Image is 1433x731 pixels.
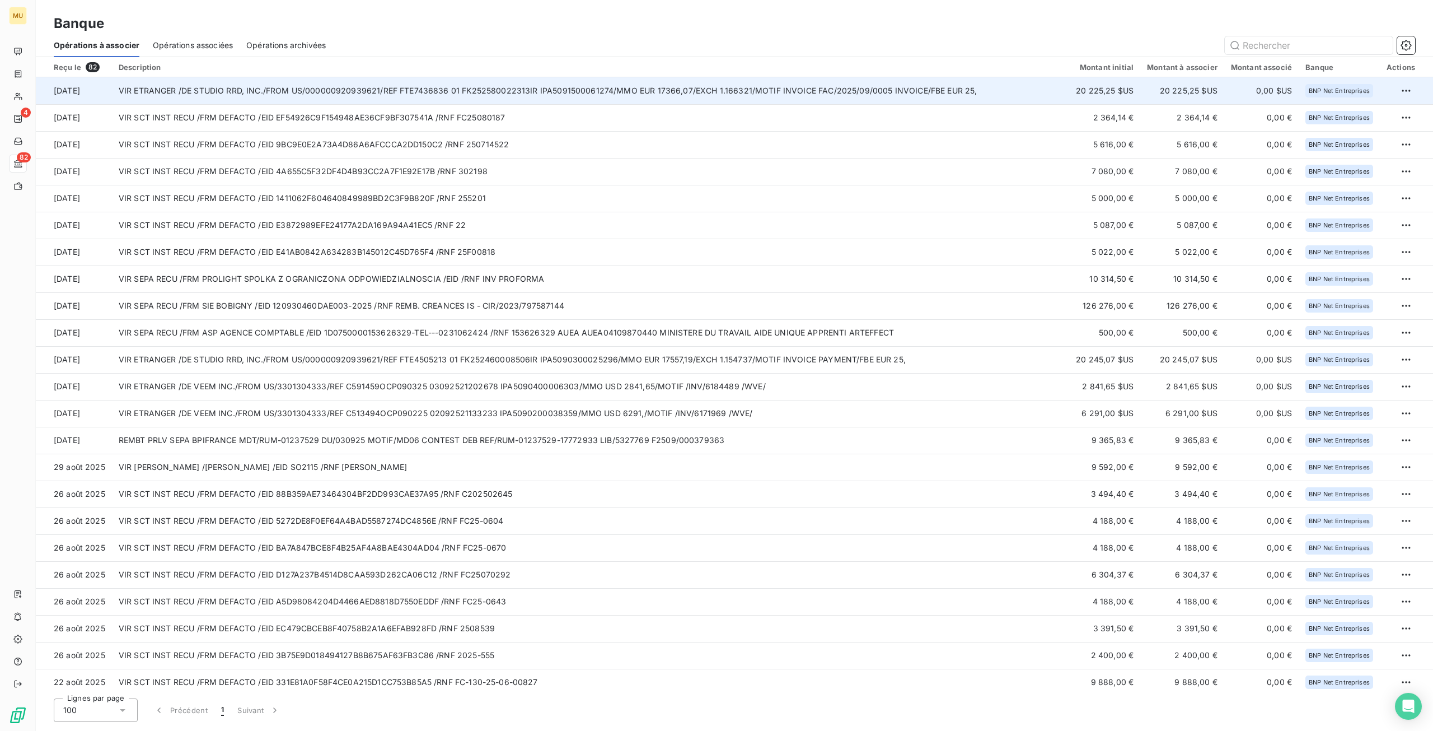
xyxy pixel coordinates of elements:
[147,699,214,722] button: Précédent
[36,212,112,239] td: [DATE]
[1140,642,1224,669] td: 2 400,00 €
[9,7,27,25] div: MU
[1224,212,1299,239] td: 0,00 €
[112,239,1069,266] td: VIR SCT INST RECU /FRM DEFACTO /EID E41AB0842A634283B145012C45D765F4 /RNF 25F00818
[1309,329,1370,336] span: BNP Net Entreprises
[1224,77,1299,104] td: 0,00 $US
[36,615,112,642] td: 26 août 2025
[36,507,112,534] td: 26 août 2025
[1224,669,1299,696] td: 0,00 €
[221,705,224,716] span: 1
[1069,77,1140,104] td: 20 225,25 $US
[1069,642,1140,669] td: 2 400,00 €
[1069,481,1140,507] td: 3 494,40 €
[1140,615,1224,642] td: 3 391,50 €
[1224,454,1299,481] td: 0,00 €
[1140,427,1224,454] td: 9 365,83 €
[1069,588,1140,615] td: 4 188,00 €
[1224,158,1299,185] td: 0,00 €
[1309,544,1370,551] span: BNP Net Entreprises
[1309,141,1370,148] span: BNP Net Entreprises
[112,588,1069,615] td: VIR SCT INST RECU /FRM DEFACTO /EID A5D98084204D4466AED8818D7550EDDF /RNF FC25-0643
[1069,373,1140,400] td: 2 841,65 $US
[36,669,112,696] td: 22 août 2025
[1069,104,1140,131] td: 2 364,14 €
[112,185,1069,212] td: VIR SCT INST RECU /FRM DEFACTO /EID 1411062F604640849989BD2C3F9B820F /RNF 255201
[1224,588,1299,615] td: 0,00 €
[1309,302,1370,309] span: BNP Net Entreprises
[112,292,1069,319] td: VIR SEPA RECU /FRM SIE BOBIGNY /EID 120930460DAE003-2025 /RNF REMB. CREANCES IS - CIR/2023/797587144
[1140,239,1224,266] td: 5 022,00 €
[36,292,112,319] td: [DATE]
[54,62,105,72] div: Reçu le
[1309,571,1370,578] span: BNP Net Entreprises
[112,104,1069,131] td: VIR SCT INST RECU /FRM DEFACTO /EID EF54926C9F154948AE36CF9BF307541A /RNF FC25080187
[112,373,1069,400] td: VIR ETRANGER /DE VEEM INC./FROM US/3301304333/REF C591459OCP090325 03092521202678 IPA509040000630...
[1309,383,1370,390] span: BNP Net Entreprises
[112,158,1069,185] td: VIR SCT INST RECU /FRM DEFACTO /EID 4A655C5F32DF4D4B93CC2A7F1E92E17B /RNF 302198
[1309,598,1370,605] span: BNP Net Entreprises
[9,706,27,724] img: Logo LeanPay
[63,705,77,716] span: 100
[1140,669,1224,696] td: 9 888,00 €
[36,131,112,158] td: [DATE]
[112,507,1069,534] td: VIR SCT INST RECU /FRM DEFACTO /EID 5272DE8F0EF64A4BAD5587274DC4856E /RNF FC25-0604
[1309,195,1370,202] span: BNP Net Entreprises
[112,615,1069,642] td: VIR SCT INST RECU /FRM DEFACTO /EID EC479CBCEB8F40758B2A1A6EFAB928FD /RNF 2508539
[36,400,112,427] td: [DATE]
[36,104,112,131] td: [DATE]
[1140,77,1224,104] td: 20 225,25 $US
[36,266,112,292] td: [DATE]
[36,561,112,588] td: 26 août 2025
[1075,63,1134,72] div: Montant initial
[1224,507,1299,534] td: 0,00 €
[1140,561,1224,588] td: 6 304,37 €
[36,77,112,104] td: [DATE]
[1069,507,1140,534] td: 4 188,00 €
[1387,63,1415,72] div: Actions
[1140,319,1224,346] td: 500,00 €
[1069,292,1140,319] td: 126 276,00 €
[36,373,112,400] td: [DATE]
[36,481,112,507] td: 26 août 2025
[36,319,112,346] td: [DATE]
[1309,679,1370,686] span: BNP Net Entreprises
[112,319,1069,346] td: VIR SEPA RECU /FRM ASP AGENCE COMPTABLE /EID 1D0750000153626329-TEL---0231062424 /RNF 153626329 A...
[1309,464,1370,471] span: BNP Net Entreprises
[112,212,1069,239] td: VIR SCT INST RECU /FRM DEFACTO /EID E3872989EFE24177A2DA169A94A41EC5 /RNF 22
[1224,266,1299,292] td: 0,00 €
[1309,625,1370,632] span: BNP Net Entreprises
[1224,481,1299,507] td: 0,00 €
[1309,168,1370,175] span: BNP Net Entreprises
[1140,266,1224,292] td: 10 314,50 €
[1309,249,1370,255] span: BNP Net Entreprises
[1069,319,1140,346] td: 500,00 €
[1224,615,1299,642] td: 0,00 €
[1140,481,1224,507] td: 3 494,40 €
[1309,276,1370,282] span: BNP Net Entreprises
[1309,222,1370,229] span: BNP Net Entreprises
[1309,652,1370,659] span: BNP Net Entreprises
[1140,400,1224,427] td: 6 291,00 $US
[112,561,1069,588] td: VIR SCT INST RECU /FRM DEFACTO /EID D127A237B4514D8CAA593D262CA06C12 /RNF FC25070292
[1140,346,1224,373] td: 20 245,07 $US
[112,346,1069,373] td: VIR ETRANGER /DE STUDIO RRD, INC./FROM US/000000920939621/REF FTE4505213 01 FK252460008506IR IPA5...
[1140,454,1224,481] td: 9 592,00 €
[1309,437,1370,444] span: BNP Net Entreprises
[1231,63,1292,72] div: Montant associé
[1309,356,1370,363] span: BNP Net Entreprises
[1069,561,1140,588] td: 6 304,37 €
[1069,158,1140,185] td: 7 080,00 €
[112,77,1069,104] td: VIR ETRANGER /DE STUDIO RRD, INC./FROM US/000000920939621/REF FTE7436836 01 FK252580022313IR IPA5...
[1395,693,1422,720] div: Open Intercom Messenger
[1224,346,1299,373] td: 0,00 $US
[112,642,1069,669] td: VIR SCT INST RECU /FRM DEFACTO /EID 3B75E9D018494127B8B675AF63FB3C86 /RNF 2025-555
[1069,615,1140,642] td: 3 391,50 €
[1224,104,1299,131] td: 0,00 €
[1140,588,1224,615] td: 4 188,00 €
[1147,63,1217,72] div: Montant à associer
[1305,63,1373,72] div: Banque
[17,152,31,162] span: 82
[1069,346,1140,373] td: 20 245,07 $US
[36,346,112,373] td: [DATE]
